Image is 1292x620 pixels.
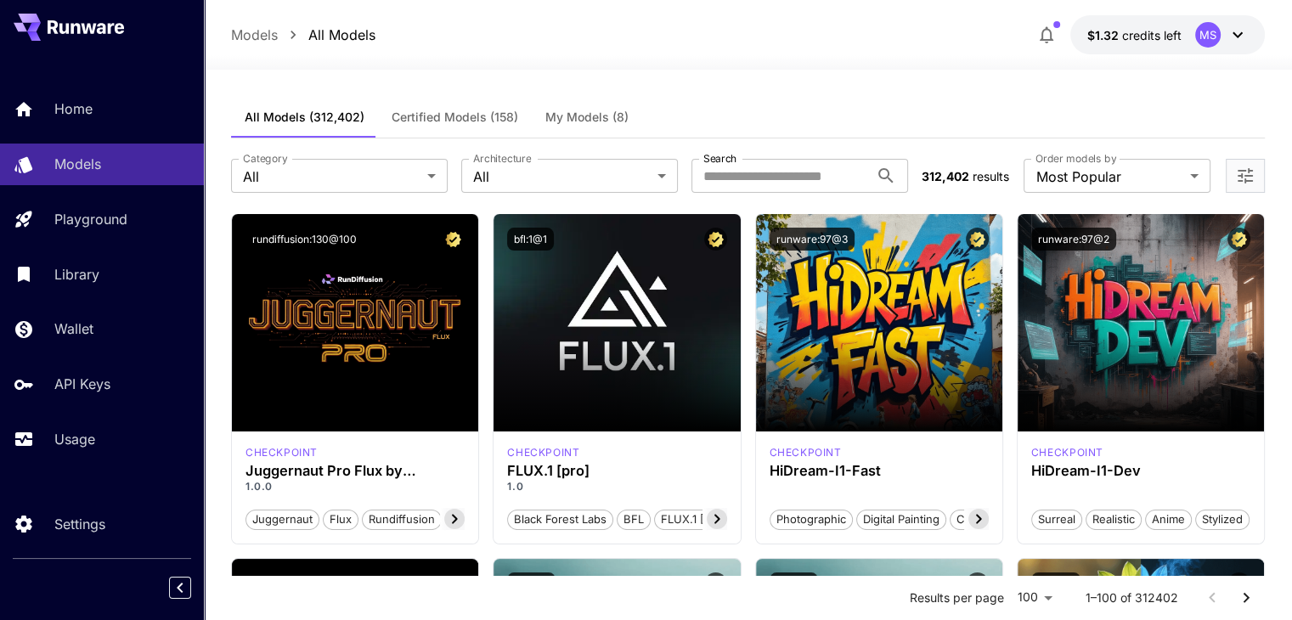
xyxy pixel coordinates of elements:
button: Certified Model – Vetted for best performance and includes a commercial license. [1227,572,1250,595]
button: bfl:1@2 [507,572,556,595]
button: Certified Model – Vetted for best performance and includes a commercial license. [966,228,989,251]
button: Go to next page [1229,581,1263,615]
label: Category [243,151,288,166]
p: Settings [54,514,105,534]
button: Certified Model – Vetted for best performance and includes a commercial license. [1227,228,1250,251]
span: All [243,166,420,187]
div: HiDream Dev [1031,445,1103,460]
button: Photographic [770,508,853,530]
p: Wallet [54,318,93,339]
a: Models [231,25,278,45]
p: checkpoint [770,445,842,460]
div: FLUX.1 D [245,445,318,460]
button: BFL [617,508,651,530]
h3: HiDream-I1-Dev [1031,463,1250,479]
span: results [973,169,1009,183]
span: FLUX.1 [pro] [655,511,732,528]
button: Certified Model – Vetted for best performance and includes a commercial license. [704,228,727,251]
button: $1.31534MS [1070,15,1265,54]
button: Digital Painting [856,508,946,530]
button: flux [323,508,358,530]
span: Most Popular [1035,166,1183,187]
button: runware:97@3 [770,228,855,251]
div: MS [1195,22,1221,48]
button: Certified Model – Vetted for best performance and includes a commercial license. [442,572,465,595]
span: flux [324,511,358,528]
p: Results per page [910,589,1004,606]
span: All [473,166,651,187]
button: rundiffusion:110@101 [245,572,359,595]
div: Collapse sidebar [182,572,204,603]
button: Open more filters [1235,166,1255,187]
span: Anime [1146,511,1191,528]
span: Stylized [1196,511,1249,528]
p: checkpoint [1031,445,1103,460]
span: Black Forest Labs [508,511,612,528]
label: Architecture [473,151,531,166]
button: Collapse sidebar [169,577,191,599]
div: fluxpro [507,445,579,460]
button: Black Forest Labs [507,508,613,530]
button: runware:97@2 [1031,228,1116,251]
p: Playground [54,209,127,229]
button: Stylized [1195,508,1250,530]
div: HiDream Fast [770,445,842,460]
span: Surreal [1032,511,1081,528]
p: API Keys [54,374,110,394]
button: bfl:4@1 [1031,572,1080,595]
button: bfl:1@5 [770,572,818,595]
button: Certified Model – Vetted for best performance and includes a commercial license. [704,572,727,595]
label: Order models by [1035,151,1116,166]
p: Usage [54,429,95,449]
span: Certified Models (158) [392,110,518,125]
p: Home [54,99,93,119]
p: 1.0.0 [245,479,465,494]
span: My Models (8) [545,110,629,125]
button: rundiffusion [362,508,442,530]
span: rundiffusion [363,511,441,528]
span: Digital Painting [857,511,945,528]
span: Cinematic [951,511,1014,528]
button: Realistic [1086,508,1142,530]
h3: HiDream-I1-Fast [770,463,989,479]
a: All Models [308,25,375,45]
button: Certified Model – Vetted for best performance and includes a commercial license. [442,228,465,251]
span: juggernaut [246,511,319,528]
h3: FLUX.1 [pro] [507,463,726,479]
p: Library [54,264,99,285]
button: FLUX.1 [pro] [654,508,733,530]
p: 1–100 of 312402 [1086,589,1178,606]
button: Cinematic [950,508,1015,530]
button: Certified Model – Vetted for best performance and includes a commercial license. [966,572,989,595]
span: 312,402 [922,169,969,183]
label: Search [703,151,736,166]
button: Surreal [1031,508,1082,530]
button: Anime [1145,508,1192,530]
p: Models [54,154,101,174]
p: checkpoint [245,445,318,460]
span: All Models (312,402) [245,110,364,125]
button: bfl:1@1 [507,228,554,251]
button: rundiffusion:130@100 [245,228,364,251]
span: BFL [618,511,650,528]
h3: Juggernaut Pro Flux by RunDiffusion [245,463,465,479]
span: $1.32 [1087,28,1122,42]
p: 1.0 [507,479,726,494]
span: Photographic [770,511,852,528]
span: Realistic [1086,511,1141,528]
p: checkpoint [507,445,579,460]
span: credits left [1122,28,1182,42]
div: 100 [1011,585,1058,610]
div: $1.31534 [1087,26,1182,44]
nav: breadcrumb [231,25,375,45]
button: juggernaut [245,508,319,530]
